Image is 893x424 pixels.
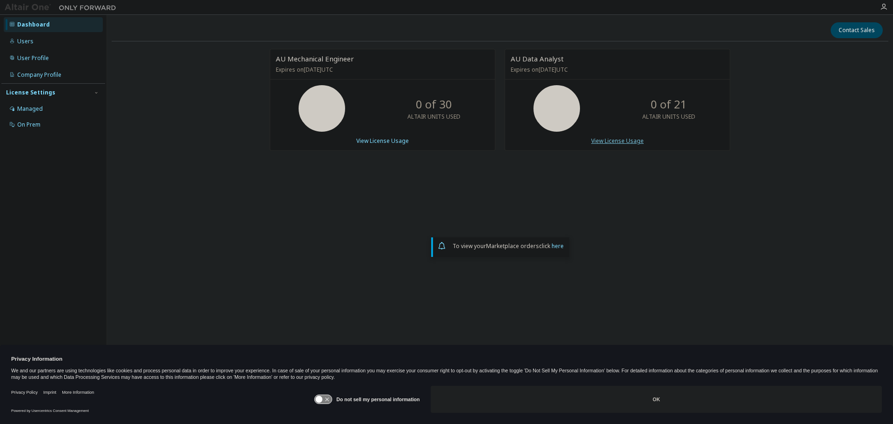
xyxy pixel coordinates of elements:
span: AU Mechanical Engineer [276,54,354,63]
p: 0 of 30 [416,96,452,112]
div: Dashboard [17,21,50,28]
div: License Settings [6,89,55,96]
span: To view your click [453,242,564,250]
div: Company Profile [17,71,61,79]
p: Expires on [DATE] UTC [276,66,487,74]
a: View License Usage [356,137,409,145]
div: Managed [17,105,43,113]
a: View License Usage [591,137,644,145]
p: Expires on [DATE] UTC [511,66,722,74]
div: On Prem [17,121,40,128]
div: User Profile [17,54,49,62]
img: Altair One [5,3,121,12]
em: Marketplace orders [486,242,539,250]
a: here [552,242,564,250]
button: Contact Sales [831,22,883,38]
p: ALTAIR UNITS USED [642,113,695,121]
span: AU Data Analyst [511,54,564,63]
div: Users [17,38,33,45]
p: ALTAIR UNITS USED [407,113,460,121]
p: 0 of 21 [651,96,687,112]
